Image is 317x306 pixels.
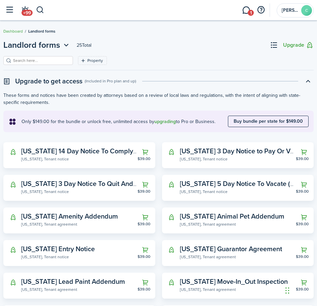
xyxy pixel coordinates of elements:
[167,213,176,222] button: Upgrade
[77,42,91,49] header-page-total: 25 Total
[21,147,137,162] a: [US_STATE] 14 Day Notice To Comply Or Vacate[US_STATE], Tenant notice
[141,147,150,157] button: Upgrade
[137,255,150,259] span: $39.00
[78,56,107,65] filter-tag: Open filter
[21,286,137,293] widget-stats-subtitle: [US_STATE], Tenant agreement
[283,41,314,49] button: Upgrade
[154,119,176,124] button: upgrading
[180,245,296,260] a: [US_STATE] Guarantor Agreement[US_STATE], Tenant agreement
[301,5,312,16] avatar-text: C
[296,189,309,193] span: $39.00
[21,253,137,260] widget-stats-subtitle: [US_STATE], Tenant notice
[180,286,296,293] widget-stats-subtitle: [US_STATE], Tenant agreement
[137,222,150,226] span: $39.00
[3,4,16,16] button: Open sidebar
[8,245,18,255] button: Upgrade
[180,253,296,260] widget-stats-subtitle: [US_STATE], Tenant agreement
[8,278,18,287] button: Upgrade
[3,39,60,51] span: Landlord forms
[141,278,150,287] button: Upgrade
[21,155,137,162] widget-stats-subtitle: [US_STATE], Tenant notice
[180,147,296,162] a: [US_STATE] 3 Day Notice to Pay Or Vacate[US_STATE], Tenant notice
[3,39,71,51] button: Open menu
[28,28,55,34] span: Landlord forms
[180,155,296,162] widget-stats-subtitle: [US_STATE], Tenant notice
[141,245,150,255] button: Upgrade
[282,8,299,13] span: Cody
[299,245,309,255] button: Upgrade
[21,213,137,227] a: [US_STATE] Amenity Addendum[US_STATE], Tenant agreement
[3,92,314,106] p: These forms and notices have been created by attorneys based on a review of local laws and regula...
[21,278,137,293] a: [US_STATE] Lead Paint Addendum[US_STATE], Tenant agreement
[180,213,296,227] a: [US_STATE] Animal Pet Addendum[US_STATE], Tenant agreement
[8,118,16,125] i: soft
[180,188,296,195] widget-stats-subtitle: [US_STATE], Tenant notice
[167,147,176,157] button: Upgrade
[180,146,307,156] widget-stats-description: [US_STATE] 3 Day Notice to Pay Or Vacate
[167,245,176,255] button: Upgrade
[180,180,296,195] a: [US_STATE] 5 Day Notice To Vacate (Non-Remedial)[US_STATE], Tenant notice
[21,245,137,260] a: [US_STATE] Entry Notice[US_STATE], Tenant notice
[21,244,95,254] widget-stats-description: [US_STATE] Entry Notice
[18,2,31,18] a: Notifications
[141,213,150,222] button: Upgrade
[11,58,71,64] input: Search here...
[8,213,18,222] button: Upgrade
[228,116,309,127] button: Buy bundle per state for $149.00
[137,157,150,161] span: $39.00
[8,180,18,189] button: Upgrade
[21,188,137,195] widget-stats-subtitle: [US_STATE], Tenant notice
[22,10,33,16] span: +99
[21,146,164,156] widget-stats-description: [US_STATE] 14 Day Notice To Comply Or Vacate
[167,278,176,287] button: Upgrade
[283,274,317,306] iframe: Chat Widget
[180,278,296,293] a: [US_STATE] Move-In_Out Inspection[US_STATE], Tenant agreement
[299,180,309,189] button: Upgrade
[180,211,284,221] widget-stats-description: [US_STATE] Animal Pet Addendum
[21,179,203,189] widget-stats-description: [US_STATE] 3 Day Notice To Quit And Vacate (Non-Remedial)
[22,118,228,125] explanation-description: Only $149.00 for the bundle or unlock free, unlimited access by to Pro or Business.
[8,147,18,157] button: Upgrade
[21,221,137,227] widget-stats-subtitle: [US_STATE], Tenant agreement
[299,147,309,157] button: Upgrade
[3,39,71,51] button: Landlord forms
[21,211,118,221] widget-stats-description: [US_STATE] Amenity Addendum
[296,157,309,161] span: $39.00
[180,276,288,286] widget-stats-description: [US_STATE] Move-In_Out Inspection
[302,75,314,87] button: Toggle accordion
[137,189,150,193] span: $39.00
[15,76,82,86] swimlane-title: Upgrade to get access
[299,213,309,222] button: Upgrade
[3,28,23,34] a: Dashboard
[167,180,176,189] button: Upgrade
[296,222,309,226] span: $39.00
[296,255,309,259] span: $39.00
[240,2,252,18] a: Messaging
[85,78,136,84] swimlane-subtitle: ( Included in Pro plan and up )
[248,10,254,16] span: 1
[285,280,289,301] div: Drag
[137,287,150,291] span: $39.00
[180,221,296,227] widget-stats-subtitle: [US_STATE], Tenant agreement
[21,276,125,286] widget-stats-description: [US_STATE] Lead Paint Addendum
[180,244,282,254] widget-stats-description: [US_STATE] Guarantor Agreement
[36,4,44,16] button: Search
[87,58,103,64] filter-tag-label: Property
[141,180,150,189] button: Upgrade
[255,4,267,16] button: Open resource center
[21,180,137,195] a: [US_STATE] 3 Day Notice To Quit And Vacate (Non-Remedial)[US_STATE], Tenant notice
